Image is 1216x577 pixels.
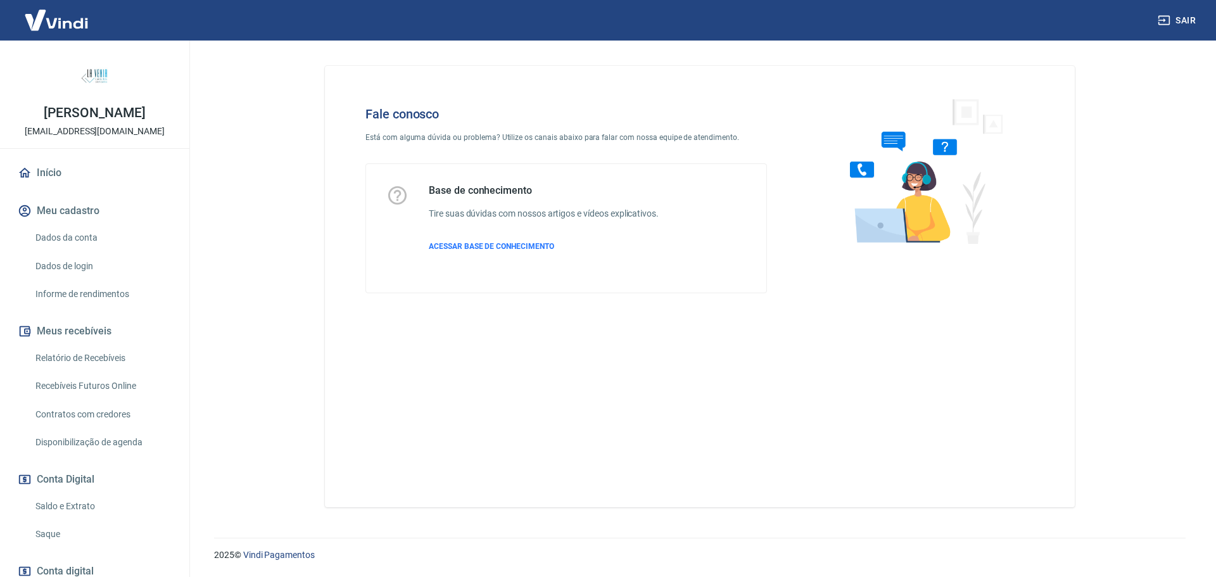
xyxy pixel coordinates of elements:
[243,550,315,560] a: Vindi Pagamentos
[429,207,659,220] h6: Tire suas dúvidas com nossos artigos e vídeos explicativos.
[15,466,174,493] button: Conta Digital
[30,521,174,547] a: Saque
[429,242,554,251] span: ACESSAR BASE DE CONHECIMENTO
[1155,9,1201,32] button: Sair
[30,429,174,455] a: Disponibilização de agenda
[429,241,659,252] a: ACESSAR BASE DE CONHECIMENTO
[30,225,174,251] a: Dados da conta
[15,317,174,345] button: Meus recebíveis
[365,132,767,143] p: Está com alguma dúvida ou problema? Utilize os canais abaixo para falar com nossa equipe de atend...
[30,402,174,428] a: Contratos com credores
[365,106,767,122] h4: Fale conosco
[30,281,174,307] a: Informe de rendimentos
[25,125,165,138] p: [EMAIL_ADDRESS][DOMAIN_NAME]
[30,373,174,399] a: Recebíveis Futuros Online
[214,548,1186,562] p: 2025 ©
[15,159,174,187] a: Início
[429,184,659,197] h5: Base de conhecimento
[30,253,174,279] a: Dados de login
[825,86,1017,255] img: Fale conosco
[15,197,174,225] button: Meu cadastro
[30,345,174,371] a: Relatório de Recebíveis
[30,493,174,519] a: Saldo e Extrato
[15,1,98,39] img: Vindi
[70,51,120,101] img: abd24a81-6271-4b31-a316-a04d4badab3b.jpeg
[44,106,145,120] p: [PERSON_NAME]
